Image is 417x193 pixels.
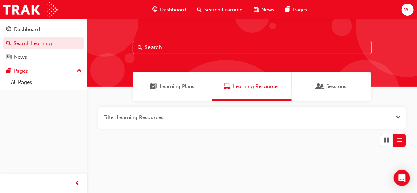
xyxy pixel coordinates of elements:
span: Search [138,44,143,51]
a: pages-iconPages [280,3,313,17]
span: prev-icon [75,179,80,188]
div: Pages [14,67,28,75]
a: Search Learning [3,37,84,50]
span: guage-icon [152,5,157,14]
button: Pages [3,65,84,77]
a: search-iconSearch Learning [191,3,248,17]
span: VC [404,6,411,14]
button: VC [402,4,414,16]
span: search-icon [6,41,11,47]
button: Open the filter [396,114,401,121]
span: Search Learning [204,6,243,14]
span: guage-icon [6,27,11,33]
span: Learning Plans [160,83,195,90]
span: pages-icon [285,5,290,14]
span: pages-icon [6,68,11,74]
span: Sessions [326,83,346,90]
span: news-icon [254,5,259,14]
span: up-icon [77,66,82,75]
a: Learning PlansLearning Plans [133,72,212,101]
input: Search... [133,41,372,54]
a: Learning ResourcesLearning Resources [212,72,292,101]
img: Trak [3,2,58,17]
span: Pages [293,6,307,14]
span: search-icon [197,5,202,14]
span: Grid [384,136,389,144]
div: Open Intercom Messenger [394,170,410,186]
span: Sessions [317,83,323,90]
span: News [261,6,274,14]
a: news-iconNews [248,3,280,17]
button: DashboardSearch LearningNews [3,22,84,65]
div: News [14,53,27,61]
span: Learning Resources [233,83,280,90]
span: Learning Resources [224,83,231,90]
div: Dashboard [14,26,40,33]
a: guage-iconDashboard [147,3,191,17]
span: Learning Plans [150,83,157,90]
a: News [3,51,84,63]
span: news-icon [6,54,11,60]
a: Dashboard [3,23,84,36]
span: List [397,136,402,144]
a: All Pages [8,77,84,88]
span: Dashboard [160,6,186,14]
a: SessionsSessions [292,72,371,101]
